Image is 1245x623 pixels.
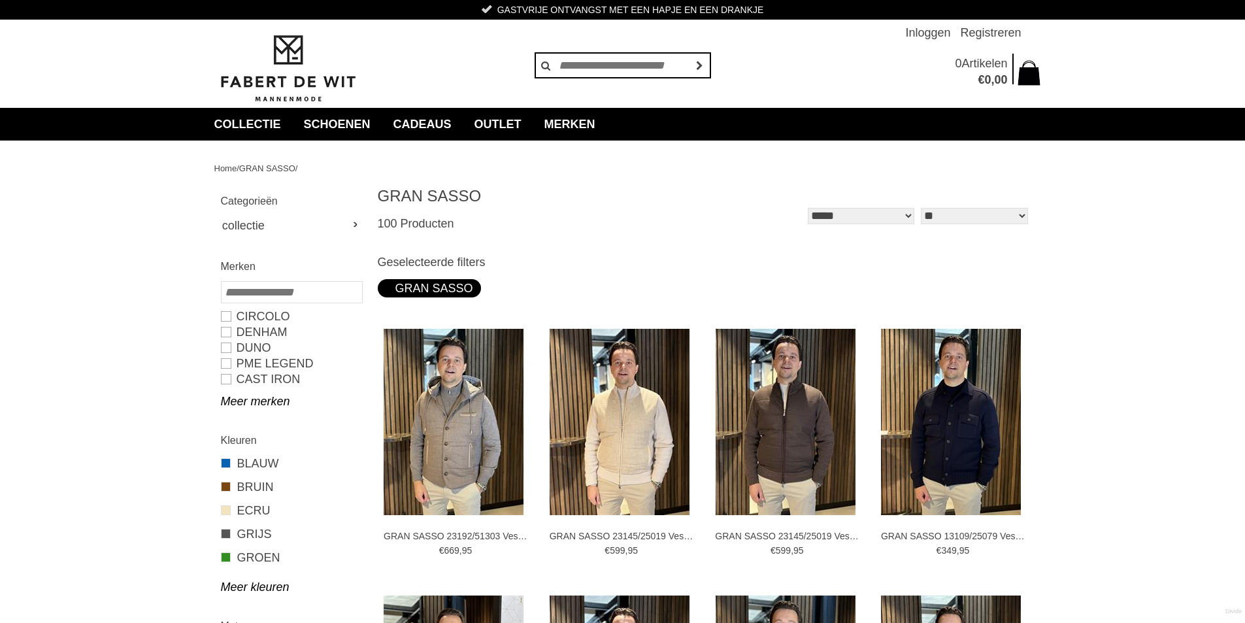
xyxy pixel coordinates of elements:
h2: Merken [221,258,361,275]
h2: Categorieën [221,193,361,209]
a: GROEN [221,549,361,566]
a: PME LEGEND [221,356,361,371]
a: BRUIN [221,479,361,496]
span: 100 Producten [378,217,454,230]
div: GRAN SASSO [386,279,473,297]
span: 0 [984,73,991,86]
span: 95 [627,545,638,556]
span: € [439,545,444,556]
span: 599 [610,545,625,556]
span: 599 [776,545,791,556]
span: Artikelen [961,57,1007,70]
a: Circolo [221,309,361,324]
span: , [791,545,793,556]
a: GRAN SASSO [239,163,295,173]
a: Registreren [960,20,1021,46]
span: € [978,73,984,86]
a: BLAUW [221,455,361,472]
h1: GRAN SASSO [378,186,705,206]
img: GRAN SASSO 23145/25019 Vesten en Gilets [716,329,855,515]
span: / [237,163,239,173]
h3: Geselecteerde filters [378,255,1031,269]
a: collectie [205,108,291,141]
span: € [771,545,776,556]
a: Duno [221,340,361,356]
span: 349 [941,545,956,556]
span: 0 [955,57,961,70]
a: Merken [535,108,605,141]
a: Home [214,163,237,173]
a: GRAN SASSO 23192/51303 Vesten en Gilets [384,530,527,542]
a: Cadeaus [384,108,461,141]
img: GRAN SASSO 13109/25079 Vesten en Gilets [881,329,1021,515]
span: , [625,545,627,556]
span: , [459,545,462,556]
span: € [937,545,942,556]
span: 95 [793,545,804,556]
a: GRIJS [221,526,361,543]
span: , [991,73,994,86]
img: Fabert de Wit [214,33,361,104]
a: GRAN SASSO 23145/25019 Vesten en Gilets [550,530,693,542]
span: 669 [444,545,459,556]
a: CAST IRON [221,371,361,387]
a: DENHAM [221,324,361,340]
img: GRAN SASSO 23192/51303 Vesten en Gilets [384,329,523,515]
a: Meer kleuren [221,579,361,595]
a: Inloggen [905,20,950,46]
a: GRAN SASSO 23145/25019 Vesten en Gilets [715,530,859,542]
span: 95 [462,545,473,556]
span: € [605,545,610,556]
a: collectie [221,216,361,235]
a: GRAN SASSO 13109/25079 Vesten en Gilets [881,530,1025,542]
img: GRAN SASSO 23145/25019 Vesten en Gilets [550,329,689,515]
a: ECRU [221,502,361,519]
span: 00 [994,73,1007,86]
a: Outlet [465,108,531,141]
span: 95 [959,545,970,556]
span: / [295,163,298,173]
a: Schoenen [294,108,380,141]
a: Meer merken [221,394,361,409]
a: Divide [1225,603,1242,620]
h2: Kleuren [221,432,361,448]
span: , [957,545,959,556]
